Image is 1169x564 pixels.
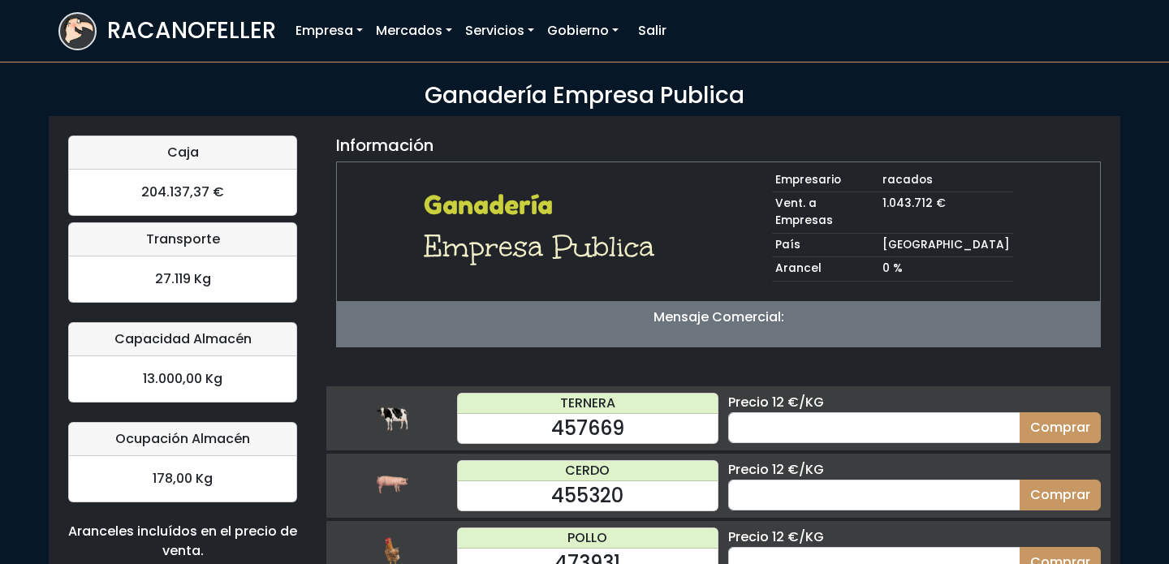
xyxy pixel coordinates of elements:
div: 455320 [458,481,718,510]
td: País [772,233,879,257]
div: 178,00 Kg [69,456,296,502]
div: Capacidad Almacén [69,323,296,356]
h2: Ganadería [424,190,665,221]
a: Servicios [459,15,541,47]
div: POLLO [458,528,718,549]
a: Salir [632,15,673,47]
p: Mensaje Comercial: [337,308,1100,327]
a: Gobierno [541,15,625,47]
td: 0 % [879,257,1013,282]
div: 457669 [458,414,718,443]
div: Precio 12 €/KG [728,527,1101,547]
button: Comprar [1020,480,1101,510]
div: Ocupación Almacén [69,423,296,456]
td: [GEOGRAPHIC_DATA] [879,233,1013,257]
div: CERDO [458,461,718,481]
button: Comprar [1020,412,1101,443]
a: Mercados [369,15,459,47]
div: 204.137,37 € [69,170,296,215]
a: RACANOFELLER [58,8,276,54]
div: Precio 12 €/KG [728,393,1101,412]
h3: RACANOFELLER [107,17,276,45]
a: Empresa [289,15,369,47]
h5: Información [336,136,434,155]
div: TERNERA [458,394,718,414]
td: Vent. a Empresas [772,192,879,233]
img: cerdo.png [376,469,408,502]
h3: Ganadería Empresa Publica [58,82,1111,110]
td: Empresario [772,169,879,192]
td: 1.043.712 € [879,192,1013,233]
img: logoracarojo.png [60,14,95,45]
div: 27.119 Kg [69,256,296,302]
div: Caja [69,136,296,170]
div: Transporte [69,223,296,256]
div: Aranceles incluídos en el precio de venta. [68,522,297,561]
h1: Empresa Publica [424,227,665,266]
td: racados [879,169,1013,192]
div: Precio 12 €/KG [728,460,1101,480]
td: Arancel [772,257,879,282]
img: ternera.png [376,402,408,434]
div: 13.000,00 Kg [69,356,296,402]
